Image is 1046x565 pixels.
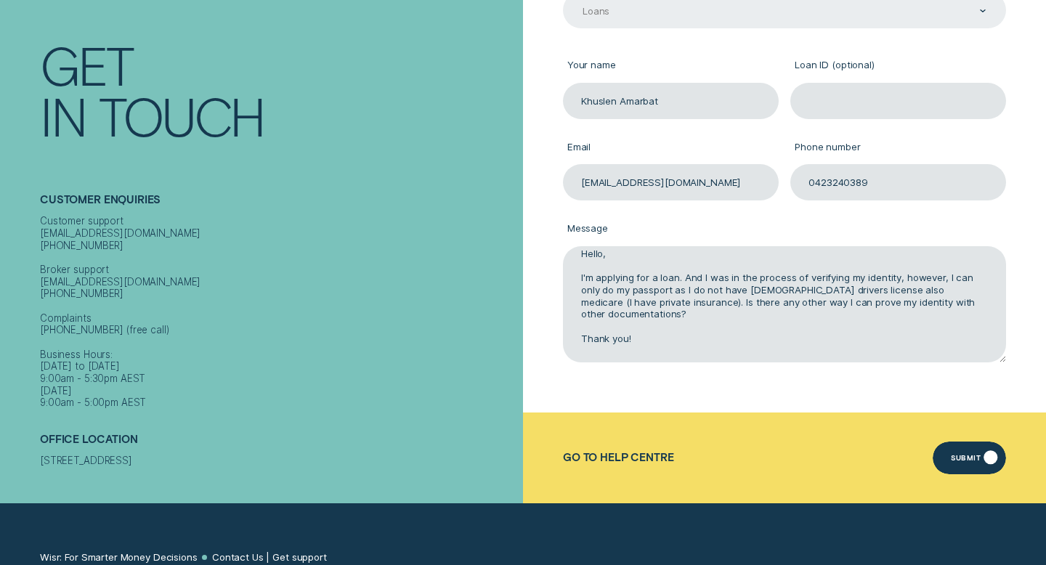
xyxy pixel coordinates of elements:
h2: Customer Enquiries [40,193,517,215]
div: Touch [99,90,264,141]
h1: Get In Touch [40,39,517,141]
a: Wisr: For Smarter Money Decisions [40,551,198,564]
label: Email [563,131,779,164]
div: In [40,90,86,141]
div: Loans [583,5,609,17]
button: Submit [933,442,1006,474]
label: Phone number [790,131,1006,164]
textarea: Hello, I'm applying for a loan. And I was in the process of verifying my identity, however, I can... [563,246,1006,362]
a: Contact Us | Get support [212,551,327,564]
label: Message [563,213,1006,246]
h2: Office Location [40,433,517,455]
div: Get [40,39,133,90]
a: Go to Help Centre [563,451,673,463]
div: Customer support [EMAIL_ADDRESS][DOMAIN_NAME] [PHONE_NUMBER] Broker support [EMAIL_ADDRESS][DOMAI... [40,215,517,409]
label: Loan ID (optional) [790,49,1006,83]
label: Your name [563,49,779,83]
div: [STREET_ADDRESS] [40,455,517,467]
